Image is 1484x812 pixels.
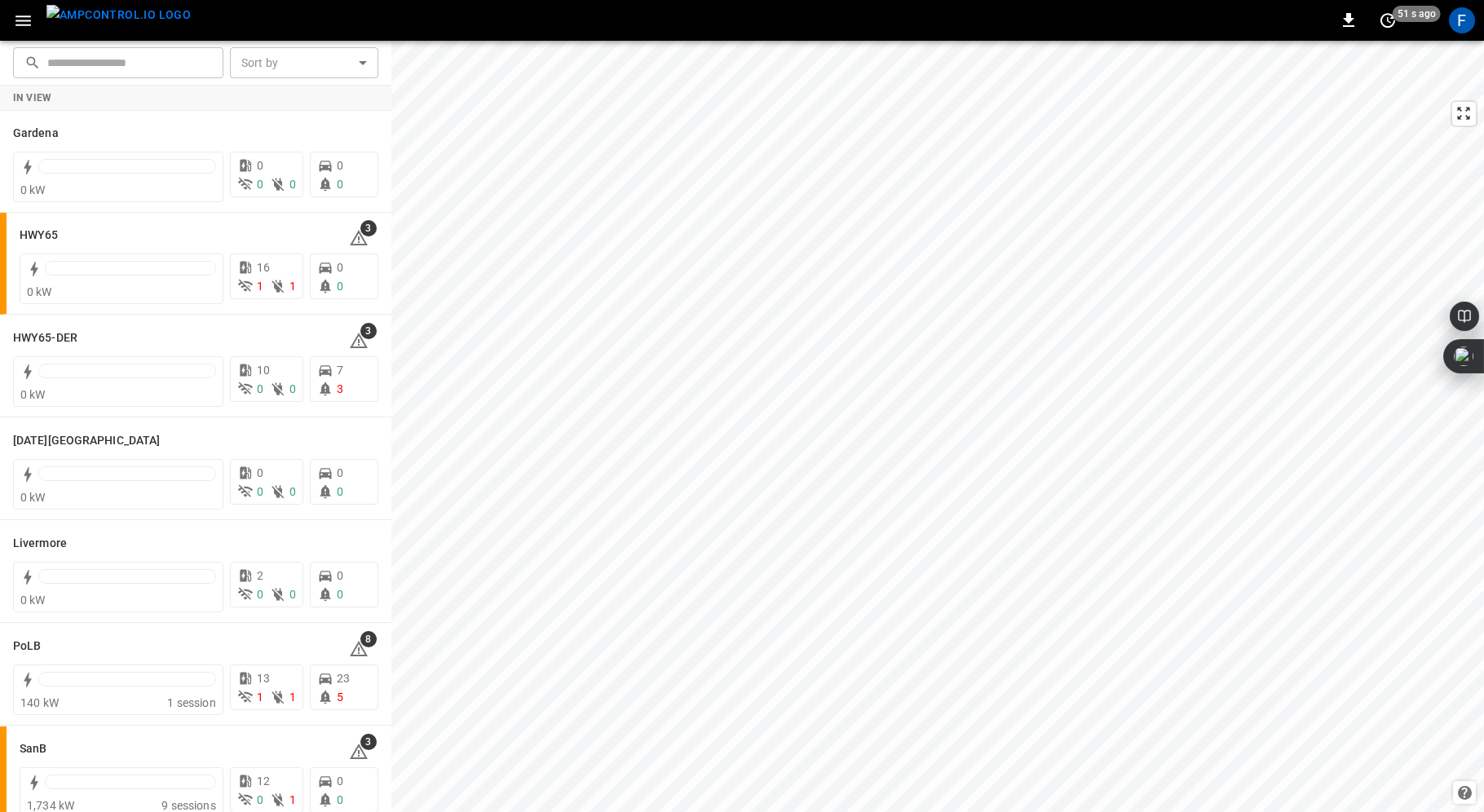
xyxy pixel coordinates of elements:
span: 0 [337,159,343,172]
span: 16 [257,261,270,274]
span: 0 [337,261,343,274]
span: 51 s ago [1393,6,1441,22]
span: 1,734 kW [27,799,74,812]
span: 1 [257,280,263,293]
span: 8 [360,631,377,647]
span: 0 [289,382,296,395]
span: 0 [337,466,343,479]
span: 0 [257,793,263,806]
span: 0 [257,588,263,601]
canvas: Map [391,41,1484,812]
span: 1 [289,691,296,704]
span: 0 [257,466,263,479]
img: ampcontrol.io logo [46,5,191,25]
h6: Gardena [13,125,59,143]
span: 13 [257,672,270,685]
span: 0 [337,280,343,293]
h6: HWY65 [20,227,59,245]
div: profile-icon [1449,7,1475,33]
h6: SanB [20,740,46,758]
span: 1 [257,691,263,704]
span: 0 [289,588,296,601]
span: 0 [257,485,263,498]
span: 0 [337,569,343,582]
span: 12 [257,774,270,788]
span: 0 [337,793,343,806]
h6: Karma Center [13,432,160,450]
span: 23 [337,672,350,685]
span: 0 [289,485,296,498]
span: 7 [337,364,343,377]
span: 3 [360,220,377,236]
span: 0 kW [27,285,52,298]
span: 140 kW [20,696,59,709]
h6: HWY65-DER [13,329,77,347]
span: 1 [289,793,296,806]
span: 0 kW [20,491,46,504]
strong: In View [13,92,52,104]
span: 3 [360,323,377,339]
span: 0 [257,159,263,172]
span: 0 kW [20,183,46,196]
span: 0 [257,178,263,191]
span: 1 session [167,696,215,709]
span: 0 [257,382,263,395]
span: 0 [289,178,296,191]
button: set refresh interval [1375,7,1401,33]
span: 3 [360,734,377,750]
span: 2 [257,569,263,582]
span: 0 [337,485,343,498]
h6: PoLB [13,638,41,655]
span: 3 [337,382,343,395]
span: 9 sessions [161,799,216,812]
span: 1 [289,280,296,293]
span: 5 [337,691,343,704]
span: 0 [337,178,343,191]
span: 0 kW [20,594,46,607]
span: 0 [337,588,343,601]
h6: Livermore [13,535,67,553]
span: 10 [257,364,270,377]
span: 0 [337,774,343,788]
span: 0 kW [20,388,46,401]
